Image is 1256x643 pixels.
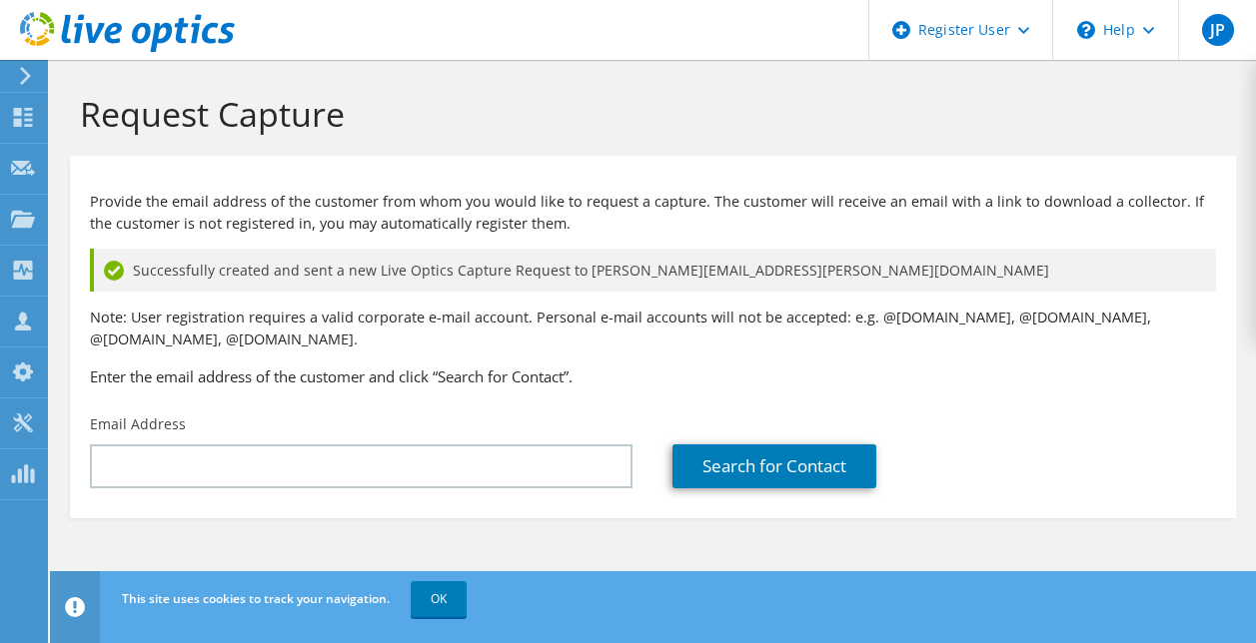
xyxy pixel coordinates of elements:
[1202,14,1234,46] span: JP
[1077,21,1095,39] svg: \n
[90,307,1216,350] p: Note: User registration requires a valid corporate e-mail account. Personal e-mail accounts will ...
[90,191,1216,235] p: Provide the email address of the customer from whom you would like to request a capture. The cust...
[80,93,1216,135] h1: Request Capture
[133,260,1049,282] span: Successfully created and sent a new Live Optics Capture Request to [PERSON_NAME][EMAIL_ADDRESS][P...
[90,365,1216,387] h3: Enter the email address of the customer and click “Search for Contact”.
[122,590,390,607] span: This site uses cookies to track your navigation.
[90,414,186,434] label: Email Address
[672,444,876,488] a: Search for Contact
[411,581,467,617] a: OK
